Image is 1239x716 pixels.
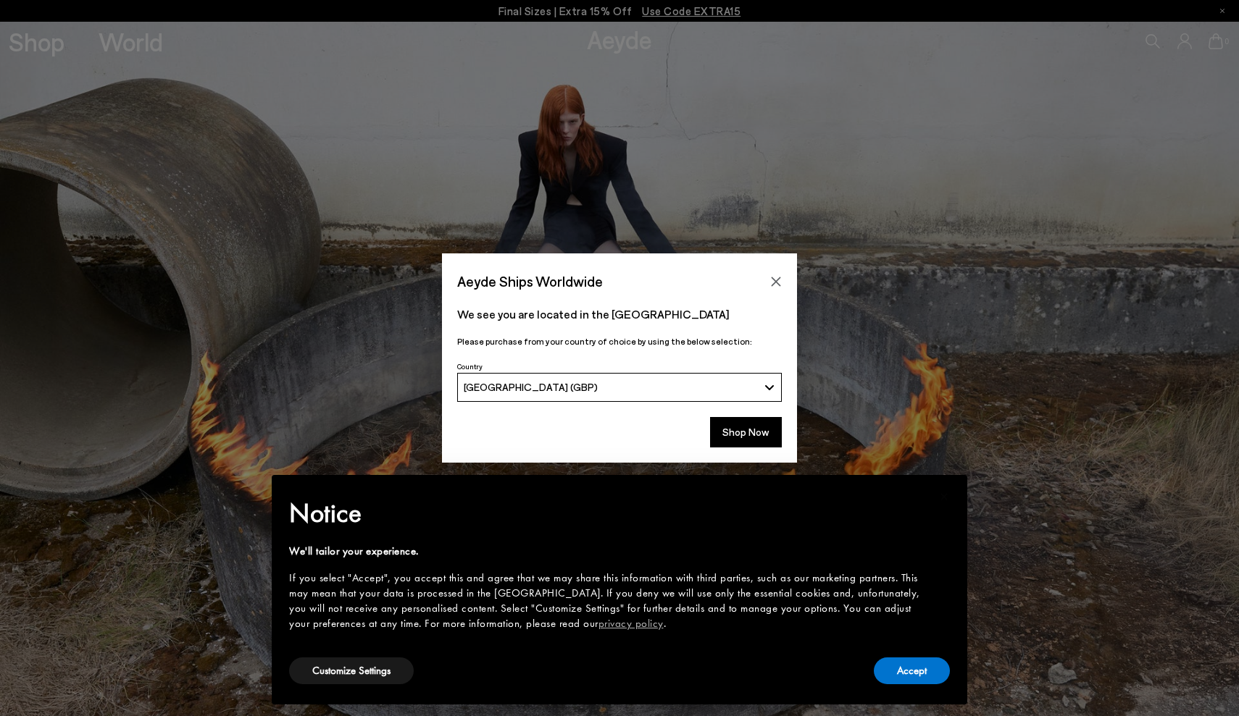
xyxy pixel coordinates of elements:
span: [GEOGRAPHIC_DATA] (GBP) [464,381,598,393]
button: Shop Now [710,417,782,447]
button: Close this notice [927,479,961,514]
div: We'll tailor your experience. [289,544,927,559]
span: Country [457,362,483,371]
button: Close [765,271,787,292]
a: privacy policy [598,616,664,631]
span: × [940,485,949,507]
p: We see you are located in the [GEOGRAPHIC_DATA] [457,306,782,323]
h2: Notice [289,494,927,532]
p: Please purchase from your country of choice by using the below selection: [457,334,782,348]
button: Accept [874,657,950,684]
div: If you select "Accept", you accept this and agree that we may share this information with third p... [289,570,927,631]
button: Customize Settings [289,657,414,684]
span: Aeyde Ships Worldwide [457,269,603,294]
